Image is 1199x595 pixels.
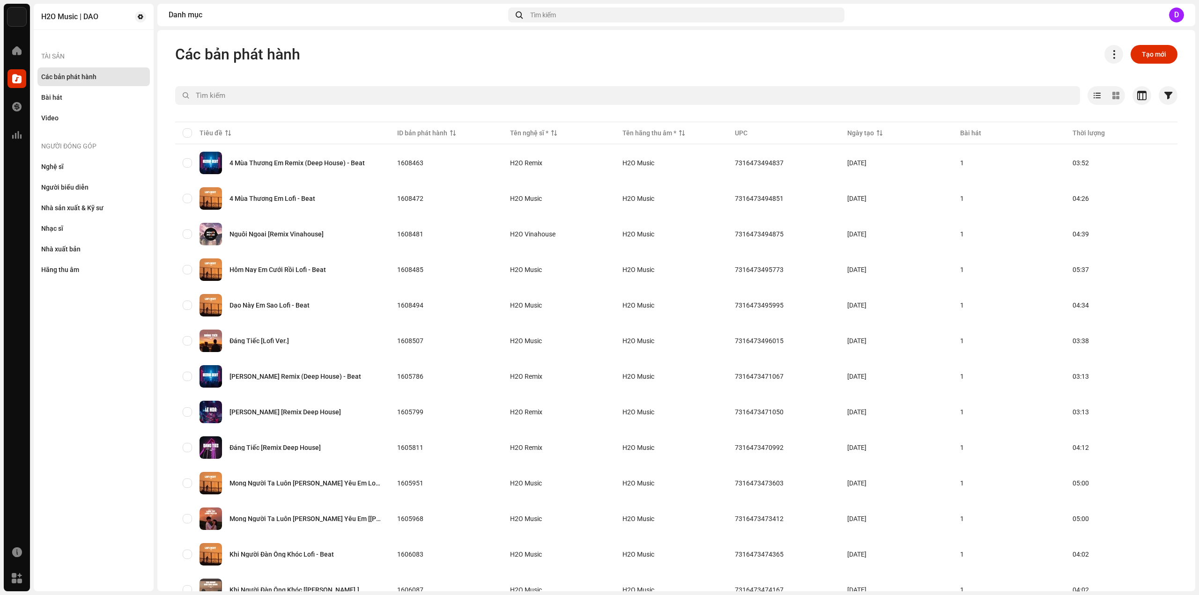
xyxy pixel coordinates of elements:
[41,13,98,21] div: H2O Music | DAO
[229,515,382,522] div: Mong Người Ta Luôn Tốt Luôn Yêu Em [Lofi Ver.]
[735,373,784,380] span: 7316473471067
[229,587,359,593] div: Khi Người Đàn Ông Khóc [Lofi Ver.]
[622,195,654,202] span: H2O Music
[37,88,150,107] re-m-nav-item: Bài hát
[1073,266,1089,273] span: 05:37
[960,195,964,202] span: 1
[960,230,964,238] span: 1
[735,159,784,167] span: 7316473494837
[229,195,315,202] div: 4 Mùa Thương Em Lofi - Beat
[510,338,607,344] span: H2O Music
[622,479,654,487] span: H2O Music
[200,152,222,174] img: ead67e88-38cf-469b-8882-f4e2a71f9cfa
[1142,45,1166,64] span: Tạo mới
[960,373,964,380] span: 1
[960,444,964,451] span: 1
[960,408,964,416] span: 1
[397,128,447,138] div: ID bản phát hành
[397,479,423,487] span: 1605951
[397,337,423,345] span: 1608507
[510,551,542,558] div: H2O Music
[200,507,222,530] img: 27128225-5eab-4ae8-906e-23ba72993902
[847,408,866,416] span: 21 thg 4, 2023
[200,330,222,352] img: 2ee3e26d-11e8-41c5-947c-3ecebfd41ee6
[622,515,654,522] span: H2O Music
[37,109,150,127] re-m-nav-item: Video
[622,266,654,273] span: H2O Music
[510,409,607,415] span: H2O Remix
[229,551,334,558] div: Khi Người Đàn Ông Khóc Lofi - Beat
[847,551,866,558] span: 21 thg 4, 2023
[200,223,222,245] img: c42c8020-0c99-4a44-a239-a2223d760d7d
[175,86,1080,105] input: Tìm kiếm
[1073,159,1089,167] span: 03:52
[960,301,964,309] span: 1
[397,515,423,522] span: 1605968
[397,586,423,594] span: 1606087
[510,128,548,138] div: Tên nghệ sĩ *
[960,515,964,522] span: 1
[229,160,365,166] div: 4 Mùa Thương Em Remix (Deep House) - Beat
[735,266,784,273] span: 7316473495773
[41,114,59,122] div: Video
[1073,551,1089,558] span: 04:02
[1131,45,1177,64] button: Tạo mới
[200,472,222,494] img: 80c9cbc2-5d08-48fd-8921-67a0f4e44573
[960,586,964,594] span: 1
[622,373,654,380] span: H2O Music
[1073,479,1089,487] span: 05:00
[200,365,222,388] img: c31905ad-0216-4c08-9cb5-af555c75dbd3
[510,160,542,166] div: H2O Remix
[1073,586,1089,594] span: 04:02
[735,301,784,309] span: 7316473495995
[510,480,542,486] div: H2O Music
[735,408,784,416] span: 7316473471050
[622,301,654,309] span: H2O Music
[41,184,89,191] div: Người biểu diễn
[510,160,607,166] span: H2O Remix
[41,245,81,253] div: Nhà xuất bản
[510,409,542,415] div: H2O Remix
[397,444,423,451] span: 1605811
[37,135,150,157] re-a-nav-header: Người đóng góp
[229,444,321,451] div: Đáng Tiếc [Remix Deep House]
[37,67,150,86] re-m-nav-item: Các bản phát hành
[37,240,150,258] re-m-nav-item: Nhà xuất bản
[175,45,300,64] span: Các bản phát hành
[41,266,79,273] div: Hãng thu âm
[200,401,222,423] img: 9ef3fd1b-7f98-4838-a6bb-08a41ea7bb09
[169,11,504,19] div: Danh mục
[37,45,150,67] div: Tài sản
[847,479,866,487] span: 21 thg 4, 2023
[37,157,150,176] re-m-nav-item: Nghệ sĩ
[41,225,63,232] div: Nhạc sĩ
[847,444,866,451] span: 21 thg 4, 2023
[41,73,96,81] div: Các bản phát hành
[622,230,654,238] span: H2O Music
[1073,337,1089,345] span: 03:38
[510,231,607,237] span: H2O Vinahouse
[229,266,326,273] div: Hôm Nay Em Cưới Rồi Lofi - Beat
[1073,408,1089,416] span: 03:13
[622,337,654,345] span: H2O Music
[510,195,607,202] span: H2O Music
[397,551,423,558] span: 1606083
[7,7,26,26] img: 76e35660-c1c7-4f61-ac9e-76e2af66a330
[200,258,222,281] img: cd785f38-8d5b-41c1-be9a-295061516572
[735,551,784,558] span: 7316473474365
[200,294,222,316] img: 71180a9a-b574-4401-8ade-a927e1b30970
[960,266,964,273] span: 1
[510,587,542,593] div: H2O Music
[200,187,222,210] img: 3d86cbc6-1573-4c52-8ce1-97b8928075ef
[37,178,150,197] re-m-nav-item: Người biểu diễn
[397,195,423,202] span: 1608472
[1073,301,1089,309] span: 04:34
[735,515,784,522] span: 7316473473412
[37,219,150,238] re-m-nav-item: Nhạc sĩ
[847,301,866,309] span: 24 thg 4, 2023
[510,195,542,202] div: H2O Music
[510,338,542,344] div: H2O Music
[622,408,654,416] span: H2O Music
[229,480,382,486] div: Mong Người Ta Luôn Tốt Luôn Yêu Em Lofi - Beat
